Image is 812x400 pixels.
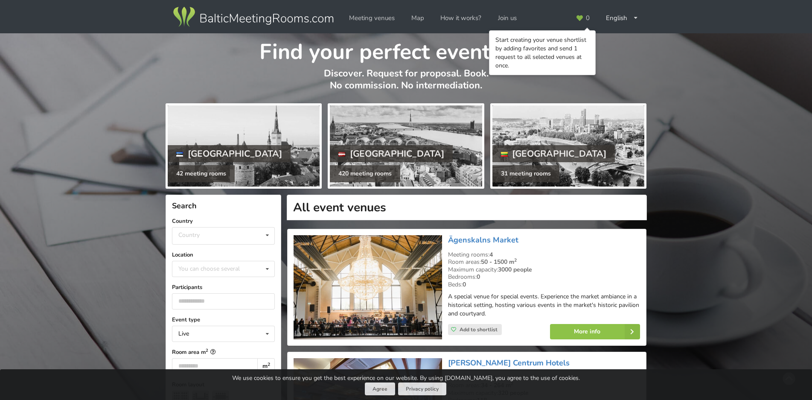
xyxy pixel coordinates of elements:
[206,347,208,353] sup: 2
[178,231,200,239] div: Country
[489,251,493,259] strong: 4
[172,251,275,259] label: Location
[166,103,322,189] a: [GEOGRAPHIC_DATA] 42 meeting rooms
[178,331,189,337] div: Live
[172,5,335,29] img: Baltic Meeting Rooms
[498,266,532,274] strong: 3000 people
[343,10,401,26] a: Meeting venues
[586,15,590,21] span: 0
[550,324,640,339] a: More info
[294,235,442,340] img: Unusual venues | Riga | Āgenskalns Market
[268,361,270,368] sup: 2
[168,145,291,162] div: [GEOGRAPHIC_DATA]
[434,10,487,26] a: How it works?
[330,165,400,182] div: 420 meeting rooms
[168,165,235,182] div: 42 meeting rooms
[398,382,446,396] a: Privacy policy
[495,36,589,70] div: Start creating your venue shortlist by adding favorites and send 1 request to all selected venues...
[365,382,395,396] button: Agree
[600,10,644,26] div: English
[448,292,640,318] p: A special venue for special events. Experience the market ambiance in a historical setting, hosti...
[448,235,518,245] a: Āgenskalns Market
[460,326,498,333] span: Add to shortlist
[257,358,275,374] div: m
[166,67,646,100] p: Discover. Request for proposal. Book. No commission. No intermediation.
[172,315,275,324] label: Event type
[492,145,615,162] div: [GEOGRAPHIC_DATA]
[330,145,453,162] div: [GEOGRAPHIC_DATA]
[448,266,640,274] div: Maximum capacity:
[448,273,640,281] div: Bedrooms:
[514,257,517,263] sup: 2
[166,33,646,66] h1: Find your perfect event space
[448,258,640,266] div: Room areas:
[172,348,275,356] label: Room area m
[405,10,430,26] a: Map
[448,251,640,259] div: Meeting rooms:
[492,10,523,26] a: Join us
[176,264,259,274] div: You can choose several
[481,258,517,266] strong: 50 - 1500 m
[328,103,484,189] a: [GEOGRAPHIC_DATA] 420 meeting rooms
[492,165,559,182] div: 31 meeting rooms
[448,358,570,368] a: [PERSON_NAME] Centrum Hotels
[448,281,640,289] div: Beds:
[477,273,480,281] strong: 0
[172,201,197,211] span: Search
[172,217,275,225] label: Country
[287,195,647,220] h1: All event venues
[463,280,466,289] strong: 0
[172,283,275,292] label: Participants
[490,103,646,189] a: [GEOGRAPHIC_DATA] 31 meeting rooms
